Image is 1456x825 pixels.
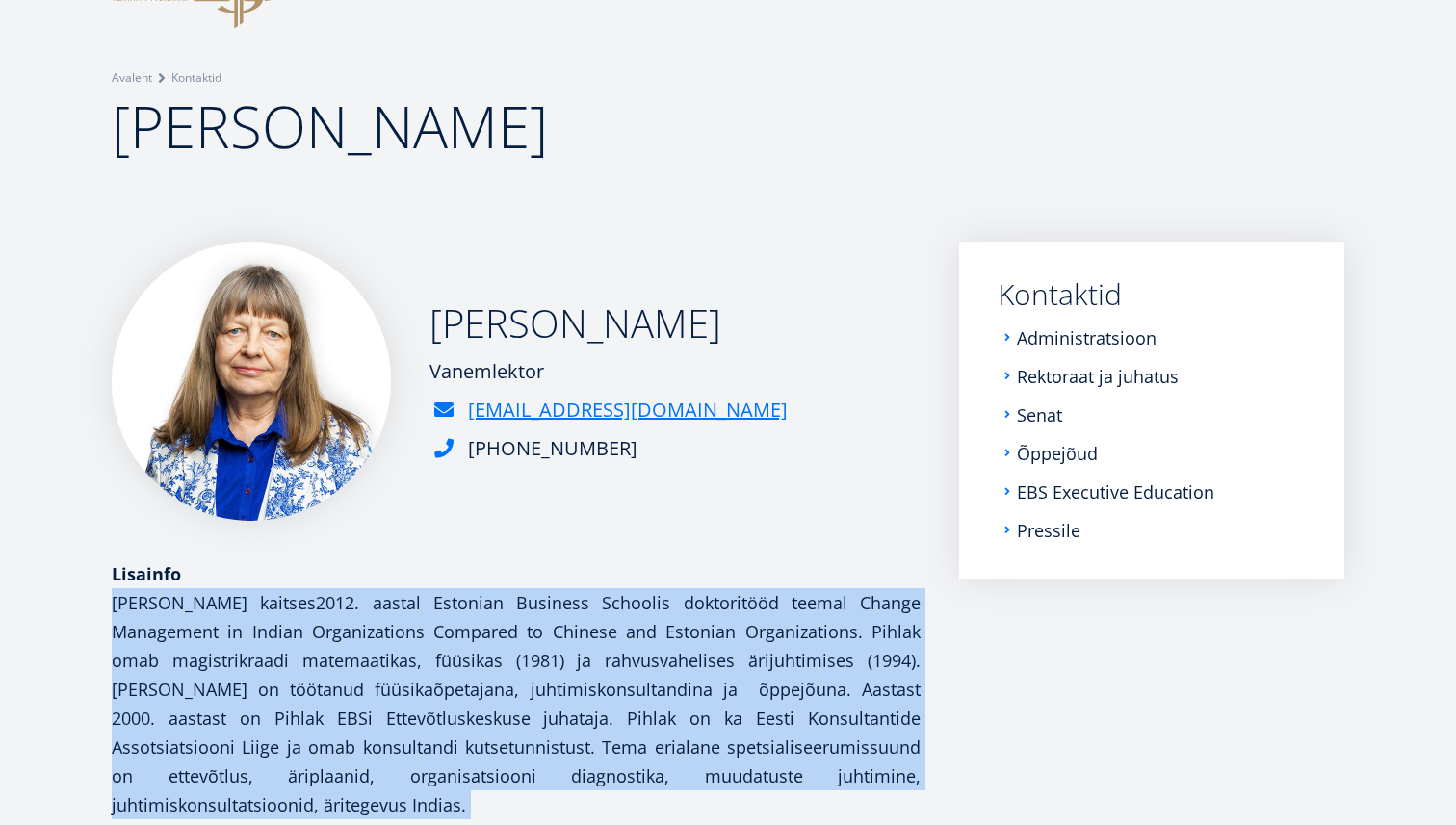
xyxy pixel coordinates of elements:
a: Kontaktid [998,280,1306,309]
a: EBS Executive Education [1017,482,1214,502]
a: [EMAIL_ADDRESS][DOMAIN_NAME] [468,396,788,425]
a: Rektoraat ja juhatus [1017,367,1179,386]
a: Kontaktid [171,68,221,88]
h2: [PERSON_NAME] [429,299,788,348]
div: Vanemlektor [429,357,788,386]
a: Pressile [1017,521,1080,540]
h4: 2012. aastal Estonian Business Schoolis doktoritööd teemal Change Management in Indian Organizati... [112,588,921,819]
a: Senat [1017,405,1062,425]
div: [PHONE_NUMBER] [468,434,637,463]
div: Lisainfo [112,559,921,588]
img: Ülle Pihlak [112,242,391,521]
a: Administratsioon [1017,328,1157,348]
a: Avaleht [112,68,152,88]
a: Õppejõud [1017,444,1098,463]
span: [PERSON_NAME] [112,87,548,166]
b: [PERSON_NAME] kaitses [112,591,316,614]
